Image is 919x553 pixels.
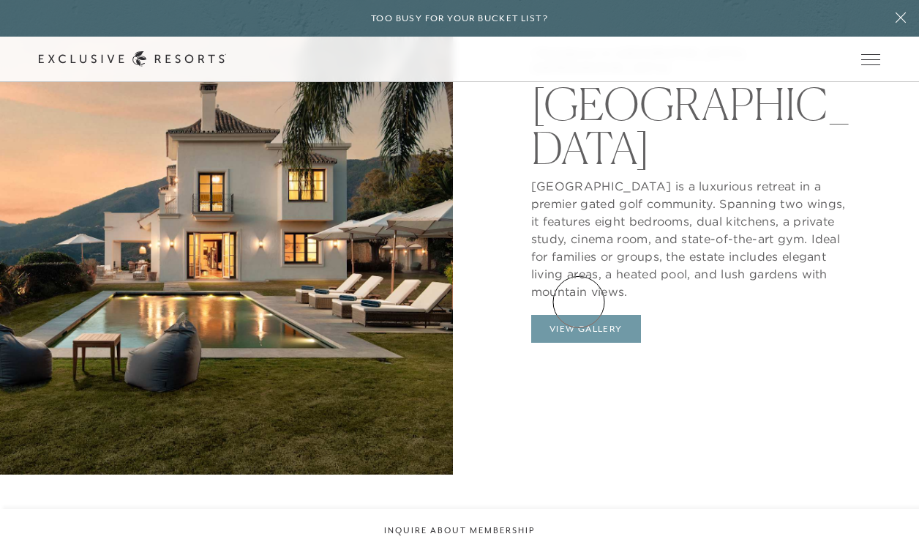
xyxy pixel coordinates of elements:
p: [GEOGRAPHIC_DATA] is a luxurious retreat in a premier gated golf community. Spanning two wings, i... [531,170,855,300]
button: View Gallery [531,315,641,343]
h6: Too busy for your bucket list? [371,12,548,26]
iframe: Qualified Messenger [852,486,919,553]
h2: [GEOGRAPHIC_DATA] [531,75,855,170]
button: Open navigation [861,54,880,64]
